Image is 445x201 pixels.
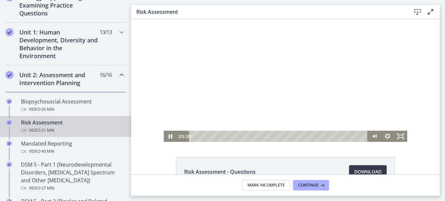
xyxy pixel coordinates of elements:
[247,183,285,188] span: Mark Incomplete
[237,112,250,123] button: Mute
[100,28,112,36] span: 13 / 13
[349,165,387,178] a: Download
[21,98,123,113] div: Biopsychosocial Assessment
[263,112,276,123] button: Fullscreen
[19,71,99,87] h2: Unit 2: Assessment and Intervention Planning
[7,120,12,125] i: Completed
[6,28,13,36] i: Completed
[7,141,12,146] i: Completed
[131,19,440,142] iframe: Video Lesson
[21,140,123,155] div: Mandated Reporting
[40,147,54,155] span: · 40 min
[7,162,12,167] i: Completed
[19,28,99,60] h2: Unit 1: Human Development, Diversity and Behavior in the Environment
[40,105,54,113] span: · 26 min
[293,180,329,190] button: Continue
[7,99,12,104] i: Completed
[354,168,381,176] span: Download
[21,147,123,155] div: Video
[21,105,123,113] div: Video
[6,71,13,79] i: Completed
[250,112,263,123] button: Show settings menu
[21,161,123,192] div: DSM 5 - Part 1 (Neurodevelopmental Disorders, [MEDICAL_DATA] Spectrum and Other [MEDICAL_DATA])
[21,119,123,134] div: Risk Assessment
[242,180,290,190] button: Mark Incomplete
[21,184,123,192] div: Video
[40,126,54,134] span: · 21 min
[40,184,54,192] span: · 27 min
[184,168,256,176] span: Risk Assessment - Questions
[21,126,123,134] div: Video
[100,71,112,79] span: 16 / 16
[298,183,319,188] span: Continue
[136,8,400,16] h3: Risk Assessment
